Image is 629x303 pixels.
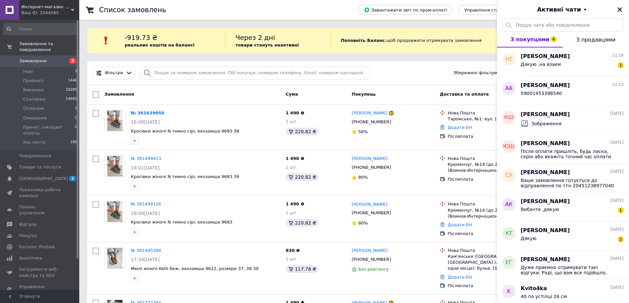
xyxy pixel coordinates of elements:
[521,207,559,212] span: Вибачте ,дякую
[286,219,319,227] div: 220.82 ₴
[19,266,61,278] span: Інструменти веб-майстра та SEO
[352,156,387,162] a: [PERSON_NAME]
[448,283,540,289] div: Післяплата
[19,255,42,261] span: Аналітика
[23,78,44,84] span: Прийняті
[23,69,33,75] span: Нові
[352,92,376,97] span: Покупець
[506,259,512,266] span: ЕГ
[531,120,562,127] span: Зображення
[497,222,629,251] button: КТ[PERSON_NAME][DATE]Дякую2
[131,156,161,161] a: № 361499413
[131,201,161,206] a: № 361499126
[131,220,232,225] span: Кросівки жіночі N темно сірі, екозамша 9683
[358,267,389,272] span: Без рейтингу
[107,248,123,268] img: Фото товару
[352,201,387,208] a: [PERSON_NAME]
[131,119,160,125] span: 16:08[DATE]
[70,139,77,145] span: 182
[521,53,570,60] span: [PERSON_NAME]
[505,230,512,237] span: КТ
[286,110,304,115] span: 1 490 ₴
[19,222,36,227] span: Відгуки
[131,211,160,216] span: 18:00[DATE]
[505,85,512,92] span: АА
[107,110,123,131] img: Фото товару
[101,36,111,45] img: :exclamation:
[610,285,624,290] span: [DATE]
[286,119,297,124] span: 1 шт.
[459,5,520,15] button: Управління статусами
[610,140,624,145] span: [DATE]
[23,106,44,111] span: Оплачені
[521,285,547,292] span: Kvito4ka
[448,231,540,237] div: Післяплата
[286,265,319,273] div: 117.78 ₴
[21,4,71,10] span: Интернет-магазин "Lite Shop"
[464,8,515,13] span: Управління статусами
[610,169,624,174] span: [DATE]
[66,87,77,93] span: 18285
[506,172,512,179] span: СУ
[69,58,76,64] span: 1
[125,43,195,47] b: реальних коштів на балансі
[235,43,299,47] b: товари стануть неактивні
[563,32,629,47] button: З продавцями
[448,201,540,207] div: Нова Пошта
[448,156,540,162] div: Нова Пошта
[235,34,275,42] span: Через 2 дні
[507,288,511,295] span: K
[3,23,78,35] input: Пошук
[612,82,624,87] span: 11:13
[521,294,567,299] span: 40 по устілці 26 см
[107,156,123,176] img: Фото товару
[19,187,61,199] span: Показники роботи компанії
[286,92,298,97] span: Cума
[131,174,239,179] span: Кросівки жіночі N темно сірі, екозамша 9683 39
[448,125,472,130] a: Додати ЕН
[352,165,391,170] span: [PHONE_NUMBER]
[510,36,549,43] span: З покупцями
[75,69,77,75] span: 1
[521,111,570,118] span: [PERSON_NAME]
[505,201,512,208] span: АК
[448,248,540,254] div: Нова Пошта
[521,82,570,89] span: [PERSON_NAME]
[448,207,540,219] div: Кременчуг, №14 (до 200 кг): ул. Мечты (Воинов-Интернационалистов), 16А
[286,173,319,181] div: 220.82 ₴
[331,33,534,48] div: , щоб продовжити отримувати замовлення
[521,140,570,147] span: [PERSON_NAME]
[19,41,79,53] span: Замовлення та повідомлення
[352,248,387,254] a: [PERSON_NAME]
[448,110,540,116] div: Нова Пошта
[358,129,368,134] span: 56%
[104,248,125,269] a: Фото товару
[105,70,123,76] span: Фільтри
[453,70,498,76] span: Збережені фільтри:
[107,201,123,222] img: Фото товару
[359,5,452,15] button: Завантажити звіт по пром-оплаті
[131,257,160,262] span: 17:34[DATE]
[131,165,160,170] span: 18:01[DATE]
[448,116,540,122] div: Таромське, №1: вул. [STREET_ADDRESS]
[352,257,391,262] span: [PHONE_NUMBER]
[497,251,629,280] button: ЕГ[PERSON_NAME][DATE]Дуже приємно отримувати такі відгуки. Раді, що вам все підійшло, носіть із з...
[521,62,561,67] span: Дякую ,на взаєм
[521,91,562,96] span: 59001453398540
[576,37,615,43] span: З продавцями
[448,275,472,280] a: Додати ЕН
[448,222,472,227] a: Додати ЕН
[497,106,629,135] button: КШ[PERSON_NAME][DATE]Зображення
[448,134,540,139] div: Післяплата
[341,38,385,43] b: Поповніть Баланс
[521,256,570,263] span: [PERSON_NAME]
[504,114,513,121] span: КШ
[551,36,557,42] span: 4
[19,153,51,159] span: Повідомлення
[521,149,614,159] span: Після оплати пришліть, будь ласка, скрін або вкажіть точний час оплати та прізвище платника.
[358,221,368,226] span: 80%
[23,115,47,121] span: Ожидание
[69,176,76,181] span: 1
[352,110,387,116] a: [PERSON_NAME]
[440,92,489,97] span: Доставка та оплата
